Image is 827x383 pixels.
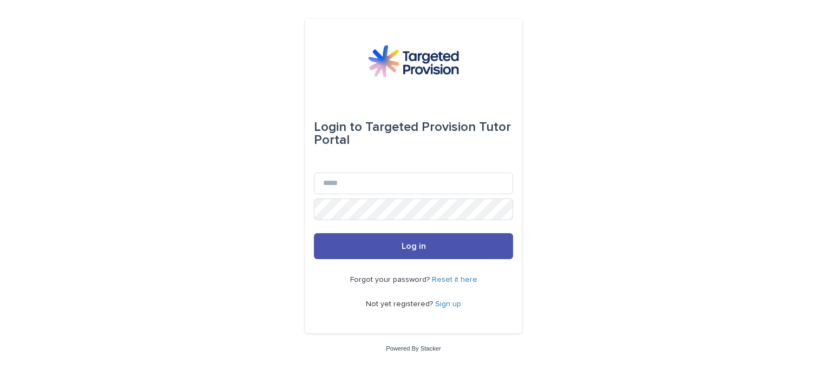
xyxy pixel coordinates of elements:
[366,300,435,308] span: Not yet registered?
[314,233,513,259] button: Log in
[435,300,461,308] a: Sign up
[314,121,362,134] span: Login to
[386,345,441,352] a: Powered By Stacker
[368,45,459,77] img: M5nRWzHhSzIhMunXDL62
[432,276,477,283] a: Reset it here
[314,112,513,155] div: Targeted Provision Tutor Portal
[350,276,432,283] span: Forgot your password?
[402,242,426,250] span: Log in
